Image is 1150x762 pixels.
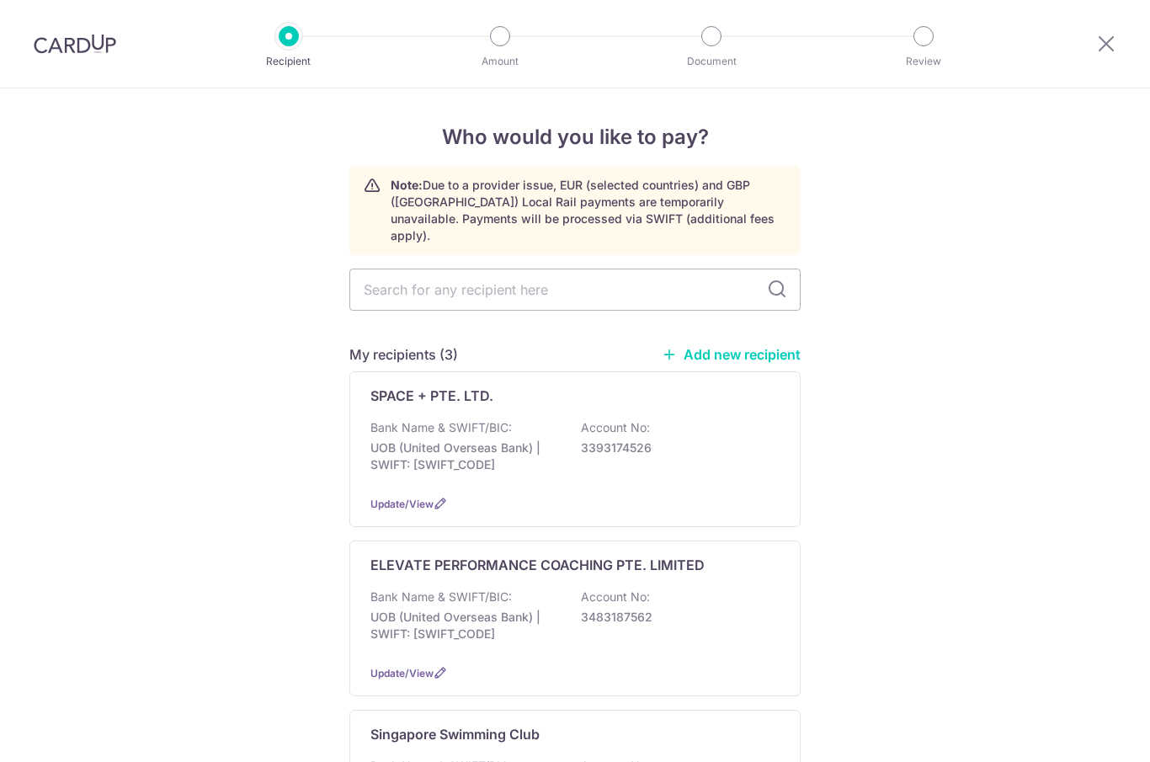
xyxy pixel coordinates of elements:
p: Document [649,53,774,70]
input: Search for any recipient here [349,269,801,311]
h5: My recipients (3) [349,344,458,365]
p: UOB (United Overseas Bank) | SWIFT: [SWIFT_CODE] [370,609,559,642]
strong: Note: [391,178,423,192]
p: UOB (United Overseas Bank) | SWIFT: [SWIFT_CODE] [370,440,559,473]
p: Review [861,53,986,70]
p: Bank Name & SWIFT/BIC: [370,419,512,436]
p: ELEVATE PERFORMANCE COACHING PTE. LIMITED [370,555,705,575]
p: SPACE + PTE. LTD. [370,386,493,406]
p: Amount [438,53,562,70]
a: Add new recipient [662,346,801,363]
p: Due to a provider issue, EUR (selected countries) and GBP ([GEOGRAPHIC_DATA]) Local Rail payments... [391,177,786,244]
p: Singapore Swimming Club [370,724,540,744]
a: Update/View [370,498,434,510]
p: 3393174526 [581,440,769,456]
p: Account No: [581,419,650,436]
p: Account No: [581,589,650,605]
p: Bank Name & SWIFT/BIC: [370,589,512,605]
img: CardUp [34,34,116,54]
p: Recipient [226,53,351,70]
p: 3483187562 [581,609,769,626]
h4: Who would you like to pay? [349,122,801,152]
a: Update/View [370,667,434,679]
